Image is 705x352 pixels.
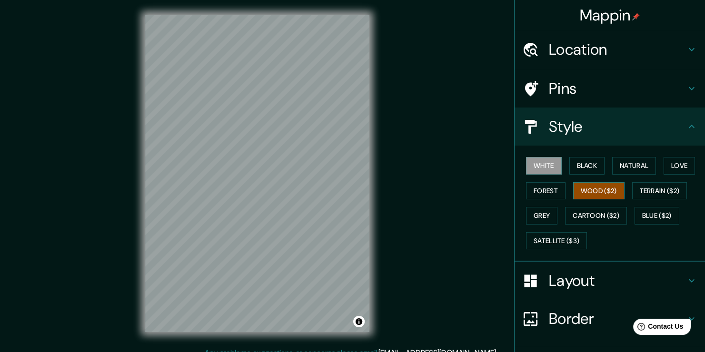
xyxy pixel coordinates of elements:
[565,207,627,225] button: Cartoon ($2)
[145,15,369,332] canvas: Map
[580,6,640,25] h4: Mappin
[612,157,656,175] button: Natural
[664,157,695,175] button: Love
[515,262,705,300] div: Layout
[549,40,686,59] h4: Location
[515,108,705,146] div: Style
[515,30,705,68] div: Location
[526,232,587,250] button: Satellite ($3)
[549,271,686,290] h4: Layout
[515,69,705,108] div: Pins
[526,157,562,175] button: White
[573,182,625,200] button: Wood ($2)
[353,316,365,327] button: Toggle attribution
[549,117,686,136] h4: Style
[549,79,686,98] h4: Pins
[632,13,640,20] img: pin-icon.png
[632,182,687,200] button: Terrain ($2)
[635,207,679,225] button: Blue ($2)
[569,157,605,175] button: Black
[620,315,695,342] iframe: Help widget launcher
[526,182,566,200] button: Forest
[549,309,686,328] h4: Border
[515,300,705,338] div: Border
[526,207,557,225] button: Grey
